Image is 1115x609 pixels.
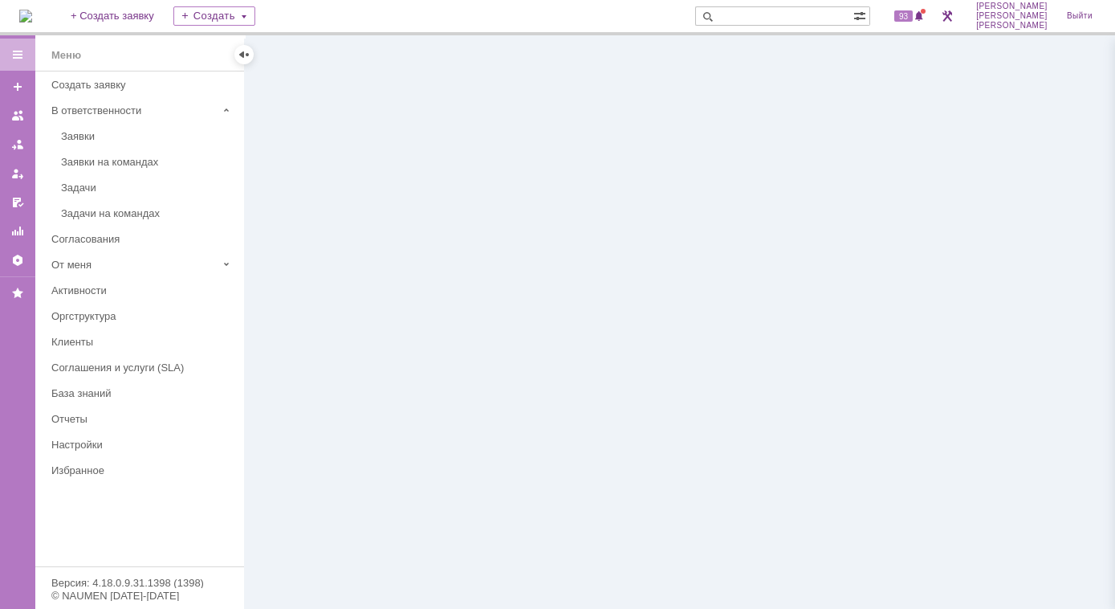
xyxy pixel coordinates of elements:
[5,247,31,273] a: Настройки
[5,161,31,186] a: Мои заявки
[51,439,234,451] div: Настройки
[5,132,31,157] a: Заявки в моей ответственности
[51,79,234,91] div: Создать заявку
[51,362,234,374] div: Соглашения и услуги (SLA)
[5,219,31,244] a: Отчеты
[5,103,31,129] a: Заявки на командах
[55,201,241,226] a: Задачи на командах
[853,7,869,22] span: Расширенный поиск
[51,336,234,348] div: Клиенты
[19,10,32,22] a: Перейти на домашнюю страницу
[51,591,228,601] div: © NAUMEN [DATE]-[DATE]
[45,72,241,97] a: Создать заявку
[61,207,234,219] div: Задачи на командах
[45,407,241,431] a: Отчеты
[234,45,254,64] div: Скрыть меню
[51,578,228,588] div: Версия: 4.18.0.9.31.1398 (1398)
[19,10,32,22] img: logo
[51,259,217,271] div: От меня
[45,355,241,380] a: Соглашения и услуги (SLA)
[55,175,241,200] a: Задачи
[51,284,234,296] div: Активности
[976,2,1048,11] span: [PERSON_NAME]
[173,6,255,26] div: Создать
[61,156,234,168] div: Заявки на командах
[61,182,234,194] div: Задачи
[976,21,1048,31] span: [PERSON_NAME]
[51,233,234,245] div: Согласования
[45,227,241,251] a: Согласования
[51,413,234,425] div: Отчеты
[45,278,241,303] a: Активности
[55,124,241,149] a: Заявки
[51,104,217,116] div: В ответственности
[45,381,241,406] a: База знаний
[976,11,1048,21] span: [PERSON_NAME]
[61,130,234,142] div: Заявки
[5,74,31,100] a: Создать заявку
[51,310,234,322] div: Оргструктура
[45,304,241,329] a: Оргструктура
[51,464,217,476] div: Избранное
[938,6,957,26] a: Перейти в интерфейс администратора
[45,432,241,457] a: Настройки
[55,149,241,174] a: Заявки на командах
[894,10,913,22] span: 93
[51,387,234,399] div: База знаний
[51,46,81,65] div: Меню
[45,329,241,354] a: Клиенты
[5,190,31,215] a: Мои согласования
